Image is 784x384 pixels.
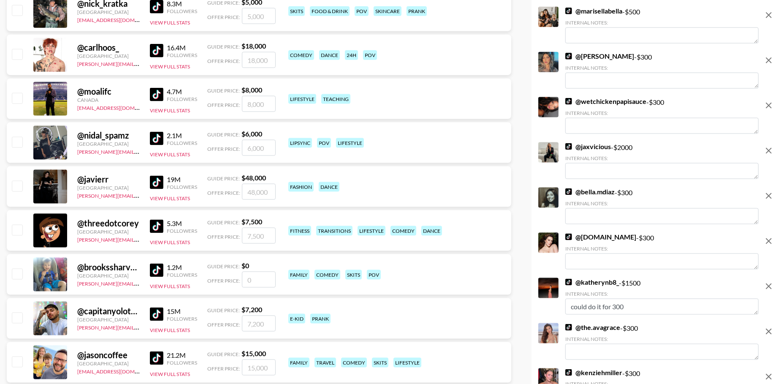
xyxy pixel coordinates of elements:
[207,219,240,226] span: Guide Price:
[565,323,620,332] a: @the.avagrace
[241,130,262,138] strong: $ 6,000
[315,358,336,368] div: travel
[167,175,197,184] div: 19M
[242,359,276,376] input: 15,000
[150,239,190,245] button: View Full Stats
[207,234,240,240] span: Offer Price:
[150,44,163,57] img: TikTok
[565,53,572,60] img: TikTok
[167,131,197,140] div: 2.1M
[150,107,190,114] button: View Full Stats
[77,316,140,323] div: [GEOGRAPHIC_DATA]
[77,97,140,103] div: Canada
[565,188,572,195] img: TikTok
[321,94,350,104] div: teaching
[150,63,190,70] button: View Full Stats
[565,142,611,151] a: @jaxvicious
[207,102,240,108] span: Offer Price:
[242,228,276,244] input: 7,500
[150,88,163,101] img: TikTok
[241,305,262,313] strong: $ 7,200
[77,235,282,243] a: [PERSON_NAME][EMAIL_ADDRESS][PERSON_NAME][PERSON_NAME][DOMAIN_NAME]
[565,245,759,252] div: Internal Notes:
[207,14,240,20] span: Offer Price:
[565,278,759,315] div: - $ 1500
[207,131,240,138] span: Guide Price:
[150,132,163,145] img: TikTok
[207,307,240,313] span: Guide Price:
[207,146,240,152] span: Offer Price:
[565,143,572,150] img: TikTok
[760,7,777,24] button: remove
[241,174,266,182] strong: $ 48,000
[565,155,759,161] div: Internal Notes:
[207,58,240,64] span: Offer Price:
[288,358,309,368] div: family
[565,323,759,360] div: - $ 300
[760,233,777,250] button: remove
[207,87,240,94] span: Guide Price:
[77,262,140,272] div: @ brookssharveyy
[242,8,276,24] input: 5,000
[77,174,140,185] div: @ javierr
[565,291,759,297] div: Internal Notes:
[288,6,305,16] div: skits
[77,218,140,229] div: @ threedotcorey
[77,15,162,23] a: [EMAIL_ADDRESS][DOMAIN_NAME]
[565,188,615,196] a: @bella.mdiaz
[150,371,190,377] button: View Full Stats
[565,278,619,286] a: @katherynb8_
[565,188,759,224] div: - $ 300
[367,270,381,280] div: pov
[77,272,140,279] div: [GEOGRAPHIC_DATA]
[77,141,140,147] div: [GEOGRAPHIC_DATA]
[77,367,162,375] a: [EMAIL_ADDRESS][DOMAIN_NAME]
[565,19,759,26] div: Internal Notes:
[315,270,340,280] div: comedy
[242,316,276,332] input: 7,200
[207,321,240,328] span: Offer Price:
[77,350,140,360] div: @ jasoncoffee
[207,365,240,372] span: Offer Price:
[565,97,759,134] div: - $ 300
[150,220,163,233] img: TikTok
[77,191,202,199] a: [PERSON_NAME][EMAIL_ADDRESS][DOMAIN_NAME]
[565,233,636,241] a: @[DOMAIN_NAME]
[242,52,276,68] input: 18,000
[167,52,197,58] div: Followers
[207,44,240,50] span: Guide Price:
[310,6,350,16] div: food & drink
[242,96,276,112] input: 8,000
[336,138,364,148] div: lifestyle
[391,226,416,236] div: comedy
[77,53,140,59] div: [GEOGRAPHIC_DATA]
[565,233,759,270] div: - $ 300
[167,140,197,146] div: Followers
[77,323,202,331] a: [PERSON_NAME][EMAIL_ADDRESS][DOMAIN_NAME]
[565,52,759,89] div: - $ 300
[565,279,572,286] img: TikTok
[150,283,190,289] button: View Full Stats
[317,138,331,148] div: pov
[565,7,759,44] div: - $ 500
[363,50,377,60] div: pov
[77,86,140,97] div: @ moalifc
[565,142,759,179] div: - $ 2000
[760,278,777,295] button: remove
[760,52,777,69] button: remove
[167,316,197,322] div: Followers
[77,130,140,141] div: @ nidal_spamz
[288,94,316,104] div: lifestyle
[565,200,759,207] div: Internal Notes:
[760,142,777,159] button: remove
[242,184,276,200] input: 48,000
[207,190,240,196] span: Offer Price:
[150,176,163,189] img: TikTok
[167,184,197,190] div: Followers
[374,6,401,16] div: skincare
[77,147,202,155] a: [PERSON_NAME][EMAIL_ADDRESS][DOMAIN_NAME]
[167,219,197,228] div: 5.3M
[288,270,309,280] div: family
[241,86,262,94] strong: $ 8,000
[358,226,385,236] div: lifestyle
